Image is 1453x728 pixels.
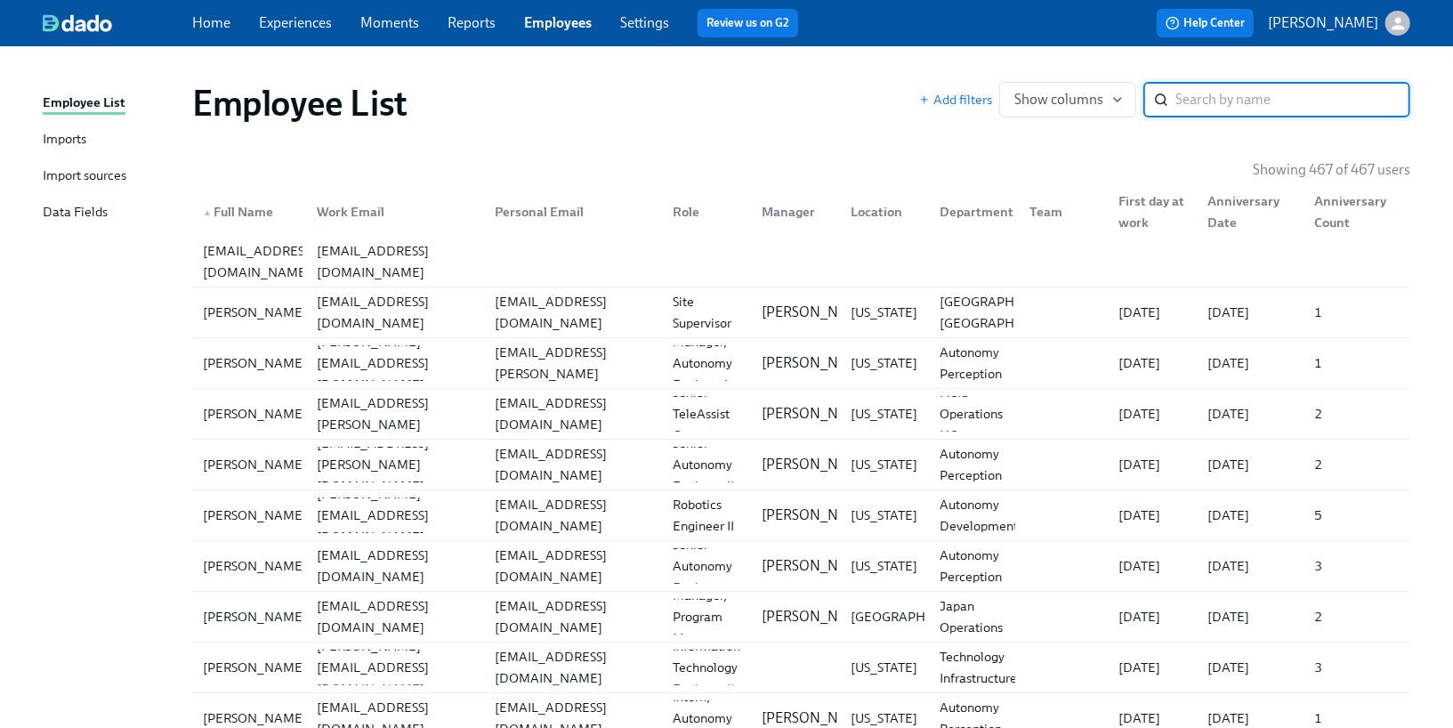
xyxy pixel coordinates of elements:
a: Employees [524,14,592,31]
div: [EMAIL_ADDRESS][DOMAIN_NAME] [310,545,480,587]
div: Role [666,201,747,222]
span: Show columns [1014,91,1121,109]
div: Autonomy Perception [933,443,1015,486]
div: Location [837,194,926,230]
div: [US_STATE] [844,454,926,475]
div: [EMAIL_ADDRESS][DOMAIN_NAME] [488,291,658,334]
p: [PERSON_NAME] [762,455,872,474]
div: [US_STATE] [844,403,926,425]
a: [PERSON_NAME][EMAIL_ADDRESS][PERSON_NAME][DOMAIN_NAME][EMAIL_ADDRESS][DOMAIN_NAME]Senior Autonomy... [192,440,1410,490]
div: [EMAIL_ADDRESS][PERSON_NAME][DOMAIN_NAME] [310,433,480,497]
a: [PERSON_NAME][EMAIL_ADDRESS][DOMAIN_NAME][EMAIL_ADDRESS][DOMAIN_NAME]Site Supervisor[PERSON_NAME]... [192,287,1410,338]
div: [EMAIL_ADDRESS][DOMAIN_NAME] [488,646,658,689]
div: Site Deployments-[GEOGRAPHIC_DATA], [GEOGRAPHIC_DATA] Lyft [933,270,1082,355]
div: [PERSON_NAME][PERSON_NAME][EMAIL_ADDRESS][DOMAIN_NAME][PERSON_NAME][EMAIL_ADDRESS][PERSON_NAME][D... [192,338,1410,388]
div: Team [1015,194,1104,230]
div: Senior TeleAssist Operator [666,382,747,446]
p: [PERSON_NAME] [762,506,872,525]
div: [PERSON_NAME] [196,657,314,678]
p: [PERSON_NAME] [762,404,872,424]
div: [PERSON_NAME] [196,352,314,374]
button: Add filters [919,91,992,109]
p: [PERSON_NAME] [1268,13,1378,33]
div: [US_STATE] [844,505,926,526]
div: [PERSON_NAME] [196,555,314,577]
div: [PERSON_NAME] [196,403,314,425]
div: [PERSON_NAME] [196,454,314,475]
div: Anniversary Count [1307,190,1407,233]
div: [PERSON_NAME][EMAIL_ADDRESS][DOMAIN_NAME] [310,331,480,395]
div: [PERSON_NAME] [196,505,314,526]
a: [PERSON_NAME][PERSON_NAME][EMAIL_ADDRESS][PERSON_NAME][DOMAIN_NAME][EMAIL_ADDRESS][DOMAIN_NAME]Se... [192,389,1410,440]
div: [EMAIL_ADDRESS][DOMAIN_NAME] [488,392,658,435]
a: Import sources [43,166,178,188]
div: 2 [1307,606,1407,627]
a: Settings [620,14,669,31]
div: Senior Autonomy Engineer II [666,433,747,497]
div: Autonomy Development [933,494,1026,537]
p: [PERSON_NAME] [762,303,872,322]
div: [GEOGRAPHIC_DATA] [844,606,989,627]
a: Moments [360,14,419,31]
p: Showing 467 of 467 users [1253,160,1410,180]
div: Manager, Program Management [666,585,757,649]
a: [PERSON_NAME][EMAIL_ADDRESS][DOMAIN_NAME][EMAIL_ADDRESS][DOMAIN_NAME]Manager, Program Management[... [192,592,1410,643]
div: [DATE] [1111,606,1193,627]
div: [PERSON_NAME][EMAIL_ADDRESS][DOMAIN_NAME][EMAIL_ADDRESS][DOMAIN_NAME]Senior Autonomy Engineer[PER... [192,541,1410,591]
div: Personal Email [488,201,658,222]
div: [EMAIL_ADDRESS][DOMAIN_NAME] [310,291,480,334]
div: [PERSON_NAME] [196,606,314,627]
img: dado [43,14,112,32]
a: Employee List [43,93,178,115]
p: [PERSON_NAME] [762,353,872,373]
div: [PERSON_NAME][EMAIL_ADDRESS][DOMAIN_NAME] [310,635,480,700]
div: Role [658,194,747,230]
div: 3 [1307,555,1407,577]
div: Department [926,194,1015,230]
div: [DATE] [1200,505,1300,526]
div: [DATE] [1111,403,1193,425]
div: Full Name [196,201,303,222]
div: Manager [747,194,836,230]
a: dado [43,14,192,32]
div: Import sources [43,166,126,188]
div: [DATE] [1111,555,1193,577]
div: [DATE] [1111,505,1193,526]
a: Home [192,14,230,31]
div: Autonomy Perception [933,545,1015,587]
div: [DATE] [1200,555,1300,577]
div: Anniversary Date [1193,194,1300,230]
div: [DATE] [1111,454,1193,475]
div: First day at work [1104,194,1193,230]
div: [EMAIL_ADDRESS][DOMAIN_NAME] [310,240,480,283]
div: [PERSON_NAME][PERSON_NAME][EMAIL_ADDRESS][DOMAIN_NAME][EMAIL_ADDRESS][DOMAIN_NAME]Robotics Engine... [192,490,1410,540]
a: [EMAIL_ADDRESS][DOMAIN_NAME][EMAIL_ADDRESS][DOMAIN_NAME] [192,237,1410,287]
a: [PERSON_NAME][PERSON_NAME][EMAIL_ADDRESS][DOMAIN_NAME][PERSON_NAME][EMAIL_ADDRESS][PERSON_NAME][D... [192,338,1410,389]
div: [DATE] [1200,454,1300,475]
div: 5 [1307,505,1407,526]
div: Location [844,201,926,222]
div: ▲Full Name [196,194,303,230]
div: 3 [1307,657,1407,678]
div: 2 [1307,454,1407,475]
div: [DATE] [1200,657,1300,678]
span: Help Center [1166,14,1245,32]
div: [PERSON_NAME][EMAIL_ADDRESS][DOMAIN_NAME][EMAIL_ADDRESS][DOMAIN_NAME]Site Supervisor[PERSON_NAME]... [192,287,1410,337]
div: [EMAIL_ADDRESS][DOMAIN_NAME] [488,443,658,486]
p: [PERSON_NAME] [762,607,872,627]
div: Department [933,201,1021,222]
div: [PERSON_NAME][EMAIL_ADDRESS][DOMAIN_NAME][EMAIL_ADDRESS][DOMAIN_NAME]Manager, Program Management[... [192,592,1410,642]
a: [PERSON_NAME][PERSON_NAME][EMAIL_ADDRESS][DOMAIN_NAME][EMAIL_ADDRESS][DOMAIN_NAME]Robotics Engine... [192,490,1410,541]
div: [EMAIL_ADDRESS][DOMAIN_NAME] [488,595,658,638]
div: Work Email [303,194,480,230]
div: [PERSON_NAME][EMAIL_ADDRESS][PERSON_NAME][DOMAIN_NAME] [488,320,658,406]
div: [DATE] [1111,302,1193,323]
div: Field Operations HQ [933,382,1015,446]
div: Autonomy Perception [933,342,1015,384]
div: Employee List [43,93,125,115]
div: First day at work [1111,190,1193,233]
div: Team [1022,201,1104,222]
p: [PERSON_NAME] [762,556,872,576]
